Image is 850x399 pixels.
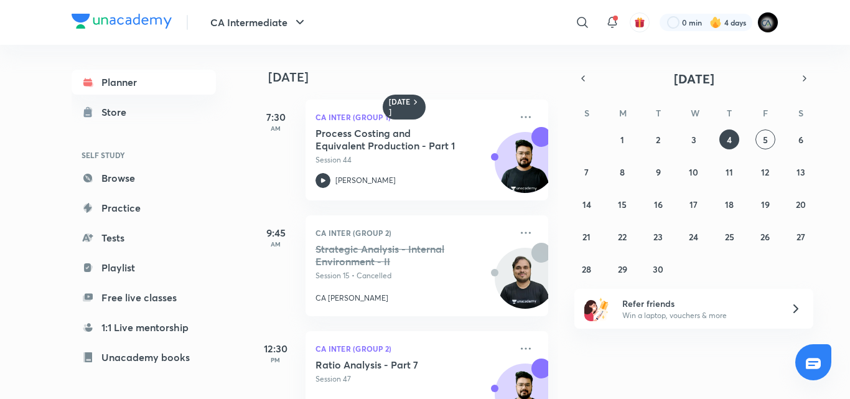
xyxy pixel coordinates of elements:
[691,134,696,146] abbr: September 3, 2025
[72,255,216,280] a: Playlist
[618,199,627,210] abbr: September 15, 2025
[796,166,805,178] abbr: September 13, 2025
[618,231,627,243] abbr: September 22, 2025
[755,194,775,214] button: September 19, 2025
[315,293,388,304] p: CA [PERSON_NAME]
[653,263,663,275] abbr: September 30, 2025
[689,231,698,243] abbr: September 24, 2025
[684,129,704,149] button: September 3, 2025
[315,127,470,152] h5: Process Costing and Equivalent Production - Part 1
[315,225,511,240] p: CA Inter (Group 2)
[582,231,591,243] abbr: September 21, 2025
[72,315,216,340] a: 1:1 Live mentorship
[791,129,811,149] button: September 6, 2025
[315,341,511,356] p: CA Inter (Group 2)
[763,134,768,146] abbr: September 5, 2025
[389,97,411,117] h6: [DATE]
[719,129,739,149] button: September 4, 2025
[691,107,699,119] abbr: Wednesday
[726,166,733,178] abbr: September 11, 2025
[203,10,315,35] button: CA Intermediate
[268,70,561,85] h4: [DATE]
[584,166,589,178] abbr: September 7, 2025
[761,166,769,178] abbr: September 12, 2025
[791,227,811,246] button: September 27, 2025
[757,12,778,33] img: poojita Agrawal
[760,231,770,243] abbr: September 26, 2025
[648,194,668,214] button: September 16, 2025
[577,227,597,246] button: September 21, 2025
[719,162,739,182] button: September 11, 2025
[634,17,645,28] img: avatar
[495,255,555,314] img: Avatar
[72,100,216,124] a: Store
[630,12,650,32] button: avatar
[763,107,768,119] abbr: Friday
[315,110,511,124] p: CA Inter (Group 1)
[674,70,714,87] span: [DATE]
[618,263,627,275] abbr: September 29, 2025
[72,225,216,250] a: Tests
[612,227,632,246] button: September 22, 2025
[648,227,668,246] button: September 23, 2025
[251,341,301,356] h5: 12:30
[727,134,732,146] abbr: September 4, 2025
[251,356,301,364] p: PM
[654,199,663,210] abbr: September 16, 2025
[577,194,597,214] button: September 14, 2025
[791,194,811,214] button: September 20, 2025
[582,199,591,210] abbr: September 14, 2025
[761,199,770,210] abbr: September 19, 2025
[656,166,661,178] abbr: September 9, 2025
[798,134,803,146] abbr: September 6, 2025
[791,162,811,182] button: September 13, 2025
[755,162,775,182] button: September 12, 2025
[719,194,739,214] button: September 18, 2025
[101,105,134,120] div: Store
[251,110,301,124] h5: 7:30
[656,134,660,146] abbr: September 2, 2025
[612,129,632,149] button: September 1, 2025
[709,16,722,29] img: streak
[315,270,511,281] p: Session 15 • Cancelled
[719,227,739,246] button: September 25, 2025
[72,345,216,370] a: Unacademy books
[653,231,663,243] abbr: September 23, 2025
[592,70,796,87] button: [DATE]
[612,194,632,214] button: September 15, 2025
[796,231,805,243] abbr: September 27, 2025
[725,199,734,210] abbr: September 18, 2025
[72,195,216,220] a: Practice
[727,107,732,119] abbr: Thursday
[622,297,775,310] h6: Refer friends
[622,310,775,321] p: Win a laptop, vouchers & more
[584,107,589,119] abbr: Sunday
[648,259,668,279] button: September 30, 2025
[619,107,627,119] abbr: Monday
[684,194,704,214] button: September 17, 2025
[689,166,698,178] abbr: September 10, 2025
[755,129,775,149] button: September 5, 2025
[725,231,734,243] abbr: September 25, 2025
[72,14,172,32] a: Company Logo
[251,124,301,132] p: AM
[335,175,396,186] p: [PERSON_NAME]
[72,14,172,29] img: Company Logo
[612,162,632,182] button: September 8, 2025
[577,259,597,279] button: September 28, 2025
[582,263,591,275] abbr: September 28, 2025
[584,296,609,321] img: referral
[315,373,511,385] p: Session 47
[577,162,597,182] button: September 7, 2025
[648,129,668,149] button: September 2, 2025
[72,166,216,190] a: Browse
[495,139,555,199] img: Avatar
[684,162,704,182] button: September 10, 2025
[620,134,624,146] abbr: September 1, 2025
[612,259,632,279] button: September 29, 2025
[796,199,806,210] abbr: September 20, 2025
[656,107,661,119] abbr: Tuesday
[620,166,625,178] abbr: September 8, 2025
[72,285,216,310] a: Free live classes
[72,70,216,95] a: Planner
